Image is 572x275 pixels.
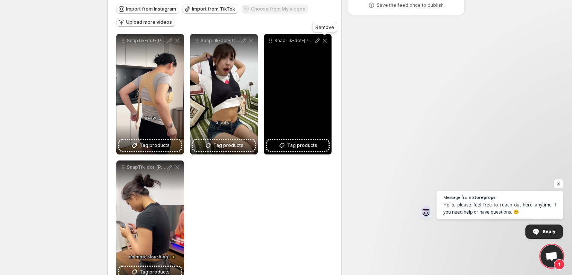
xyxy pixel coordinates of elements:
button: Tag products [119,140,181,151]
div: Open chat [540,245,563,267]
button: Upload more videos [116,18,175,27]
div: SnapTik-dot-[PERSON_NAME]-ad8612d4c1364ff904e320f225d17c28Tag products [190,34,258,154]
button: Import from Instagram [116,5,179,14]
button: Tag products [267,140,329,151]
span: Tag products [140,142,170,149]
button: Tag products [193,140,255,151]
p: SnapTik-dot-[PERSON_NAME]-5ba40ec7fcc4e54c3655bdc4f16d8a24 [127,164,166,170]
p: SnapTik-dot-[PERSON_NAME]-9241ff3ebafee8f13593633202e7f027 [127,38,166,44]
div: SnapTik-dot-[PERSON_NAME]-4115c523710fda777d04105711f3e27dTag products [264,34,332,154]
span: Import from TikTok [192,6,235,12]
span: Storeprops [472,195,495,199]
span: Message from [443,195,471,199]
span: Reply [543,225,555,238]
p: SnapTik-dot-[PERSON_NAME]-ad8612d4c1364ff904e320f225d17c28 [201,38,240,44]
span: Upload more videos [126,19,172,25]
button: Import from TikTok [182,5,238,14]
span: Hello, please feel free to reach out here anytime if you need help or have questions. 😊 [443,201,556,215]
p: Save the feed once to publish. [377,2,445,8]
span: Tag products [287,142,317,149]
p: SnapTik-dot-[PERSON_NAME]-4115c523710fda777d04105711f3e27d [274,38,313,44]
div: SnapTik-dot-[PERSON_NAME]-9241ff3ebafee8f13593633202e7f027Tag products [116,34,184,154]
span: Tag products [213,142,243,149]
span: Import from Instagram [126,6,176,12]
span: 1 [554,259,564,270]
